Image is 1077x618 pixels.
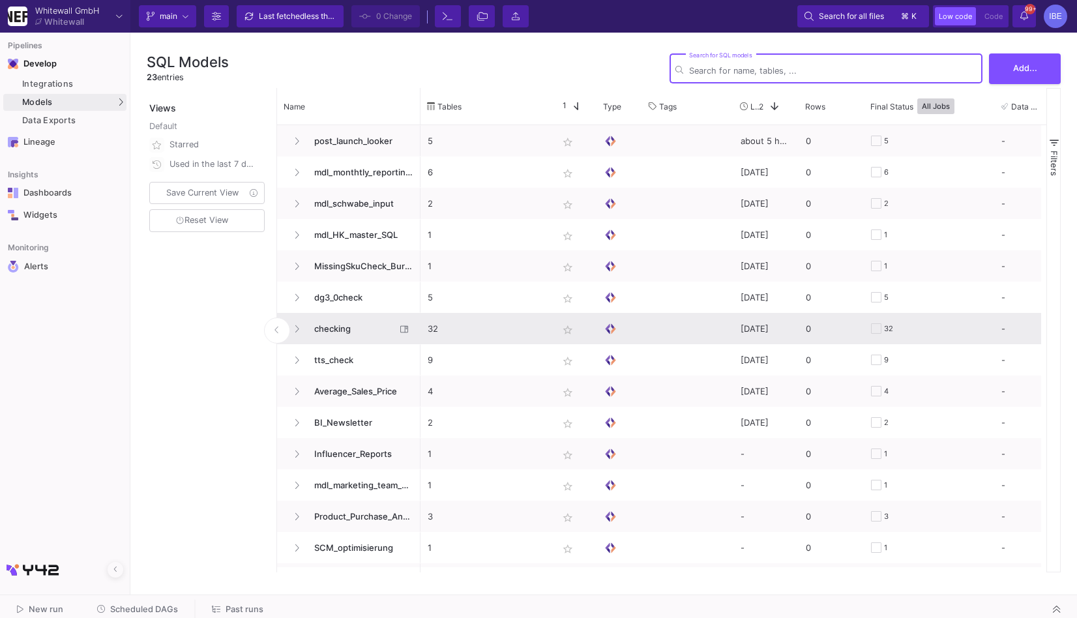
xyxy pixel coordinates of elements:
span: mdl_marketing_team_data_overview_optimisation [306,470,413,501]
div: 5 [884,282,889,313]
mat-icon: star_border [560,228,576,244]
div: - [1001,407,1052,437]
p: 9 [428,345,544,375]
div: Final Status [870,91,976,121]
div: - [733,469,799,501]
span: Add... [1013,63,1037,73]
div: 0 [799,250,864,282]
div: - [1001,220,1052,250]
p: 6 [428,157,544,188]
span: MissingSkuCheck_Burcu [306,251,413,282]
div: Integrations [22,79,123,89]
div: - [1001,188,1052,218]
mat-icon: star_border [560,197,576,213]
div: - [1001,564,1052,594]
span: Name [284,102,305,111]
img: SQL Model [604,259,617,273]
span: Product_Purchase_Analysis [306,501,413,532]
div: 6 [884,157,889,188]
span: Search for all files [819,7,884,26]
div: 0 [799,282,864,313]
div: Alerts [24,261,109,272]
span: SCM_optimisierung [306,533,413,563]
mat-icon: star_border [560,322,576,338]
div: 0 [799,532,864,563]
button: Reset View [149,209,265,232]
div: Whitewall [44,18,84,26]
span: k [911,8,917,24]
img: SQL Model [604,385,617,398]
a: Navigation iconWidgets [3,205,126,226]
p: 1 [428,251,544,282]
div: 1 [884,251,887,282]
div: - [1001,376,1052,406]
div: Develop [23,59,43,69]
div: - [1001,282,1052,312]
span: Tables [437,102,462,111]
div: [DATE] [733,219,799,250]
div: 0 [799,407,864,438]
mat-icon: star_border [560,416,576,432]
span: Low code [939,12,972,21]
span: material_cost_per_order_sku [306,564,413,595]
div: 2 [884,188,889,219]
h3: SQL Models [147,53,229,70]
mat-icon: star_border [560,447,576,463]
div: 0 [799,156,864,188]
div: 1 [884,220,887,250]
div: 32 [884,314,893,344]
div: Data Exports [22,115,123,126]
p: 5 [428,282,544,313]
mat-icon: star_border [560,291,576,306]
div: [DATE] [733,188,799,219]
span: checking [306,314,396,344]
button: Code [981,7,1007,25]
img: Navigation icon [8,261,19,272]
div: [DATE] [733,250,799,282]
span: Tags [659,102,677,111]
div: Last fetched [259,7,337,26]
div: 5 [884,126,889,156]
span: Past runs [226,604,263,614]
div: - [1001,439,1052,469]
img: SQL Model [604,228,617,242]
span: dg3_0check [306,282,413,313]
div: 1 [884,470,887,501]
div: - [733,532,799,563]
div: Default [149,120,267,135]
div: 2 [884,564,889,595]
div: 0 [799,344,864,375]
div: 4 [884,376,889,407]
span: mdl_schwabe_input [306,188,413,219]
div: 0 [799,219,864,250]
a: Integrations [3,76,126,93]
div: - [733,563,799,595]
p: 1 [428,533,544,563]
button: Used in the last 7 days [147,154,267,174]
div: - [1001,251,1052,281]
span: Reset View [176,215,228,225]
span: Scheduled DAGs [110,604,178,614]
button: Low code [935,7,976,25]
mat-expansion-panel-header: Navigation iconDevelop [3,53,126,74]
button: Save Current View [149,182,265,204]
a: Navigation iconAlerts [3,256,126,278]
img: Navigation icon [8,137,18,147]
span: Filters [1049,151,1059,176]
span: mdl_HK_master_SQL [306,220,413,250]
mat-icon: star_border [560,166,576,181]
div: Starred [170,135,257,154]
mat-icon: star_border [560,134,576,150]
img: Navigation icon [8,188,18,198]
div: - [1001,345,1052,375]
span: main [160,7,177,26]
p: 1 [428,220,544,250]
p: 3 [428,501,544,532]
div: - [1001,533,1052,563]
div: 0 [799,501,864,532]
div: 0 [799,469,864,501]
div: - [1001,501,1052,531]
button: IBE [1040,5,1067,28]
div: about 5 hours ago [733,125,799,156]
div: 0 [799,313,864,344]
